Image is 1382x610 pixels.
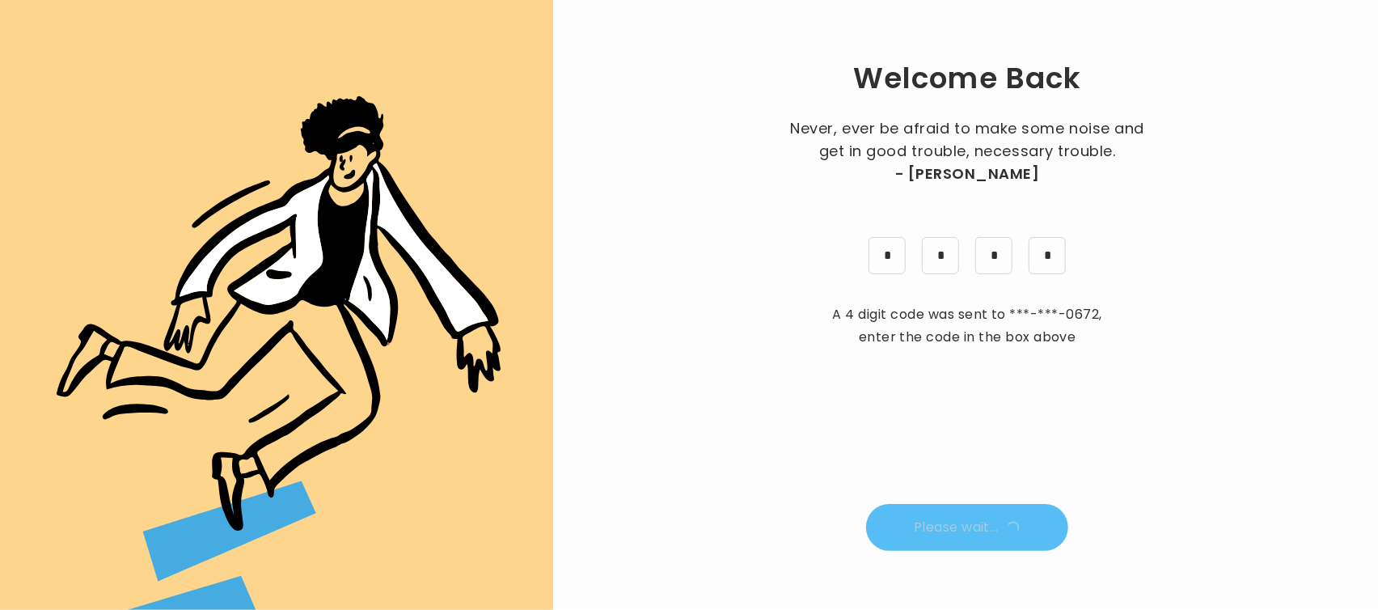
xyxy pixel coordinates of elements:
input: pin [1029,237,1066,274]
input: pin [975,237,1012,274]
input: pin [922,237,959,274]
p: Never, ever be afraid to make some noise and get in good trouble, necessary trouble. [785,117,1149,185]
h1: Welcome Back [853,59,1082,98]
span: - [PERSON_NAME] [895,163,1040,185]
button: Please wait... [866,504,1068,551]
input: pin [869,237,906,274]
p: A 4 digit code was sent to , enter the code in the box above [826,303,1109,349]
